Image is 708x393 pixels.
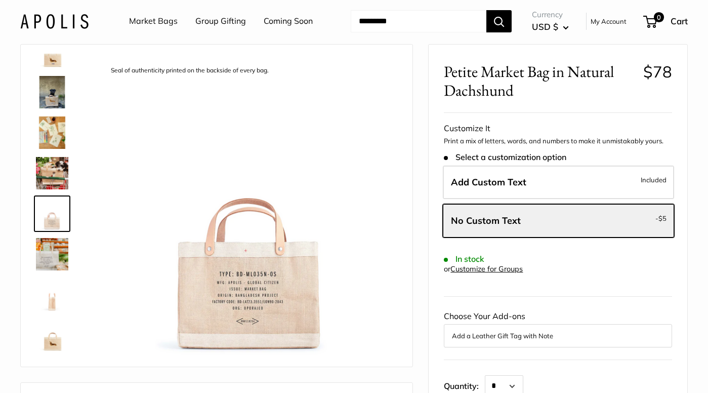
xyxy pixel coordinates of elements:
[444,121,672,136] div: Customize It
[195,14,246,29] a: Group Gifting
[34,74,70,110] a: Petite Market Bag in Natural Dachshund
[641,174,667,186] span: Included
[444,254,484,264] span: In stock
[36,76,68,108] img: Petite Market Bag in Natural Dachshund
[34,317,70,353] a: Petite Market Bag in Natural Dachshund
[36,198,68,230] img: description_Seal of authenticity printed on the backside of every bag.
[444,136,672,146] p: Print a mix of letters, words, and numbers to make it unmistakably yours.
[34,236,70,272] a: description_Elevated any trip to the market
[451,176,526,188] span: Add Custom Text
[591,15,627,27] a: My Account
[34,277,70,313] a: description_Side view of the Petite Market Bag
[654,12,664,22] span: 0
[444,62,635,100] span: Petite Market Bag in Natural Dachshund
[20,14,89,28] img: Apolis
[34,114,70,151] a: description_The artist's desk in Ventura CA
[443,204,674,238] label: Leave Blank
[36,116,68,149] img: description_The artist's desk in Ventura CA
[443,166,674,199] label: Add Custom Text
[658,214,667,222] span: $5
[102,60,397,356] img: description_Seal of authenticity printed on the backside of every bag.
[671,16,688,26] span: Cart
[36,157,68,189] img: Petite Market Bag in Natural Dachshund
[106,64,274,77] div: Seal of authenticity printed on the backside of every bag.
[34,195,70,232] a: description_Seal of authenticity printed on the backside of every bag.
[34,155,70,191] a: Petite Market Bag in Natural Dachshund
[351,10,486,32] input: Search...
[36,279,68,311] img: description_Side view of the Petite Market Bag
[444,262,523,276] div: or
[444,309,672,347] div: Choose Your Add-ons
[532,8,569,22] span: Currency
[451,215,521,226] span: No Custom Text
[643,62,672,82] span: $78
[444,152,566,162] span: Select a customization option
[36,238,68,270] img: description_Elevated any trip to the market
[36,319,68,351] img: Petite Market Bag in Natural Dachshund
[655,212,667,224] span: -
[486,10,512,32] button: Search
[264,14,313,29] a: Coming Soon
[644,13,688,29] a: 0 Cart
[450,264,523,273] a: Customize for Groups
[129,14,178,29] a: Market Bags
[532,21,558,32] span: USD $
[532,19,569,35] button: USD $
[452,330,664,342] button: Add a Leather Gift Tag with Note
